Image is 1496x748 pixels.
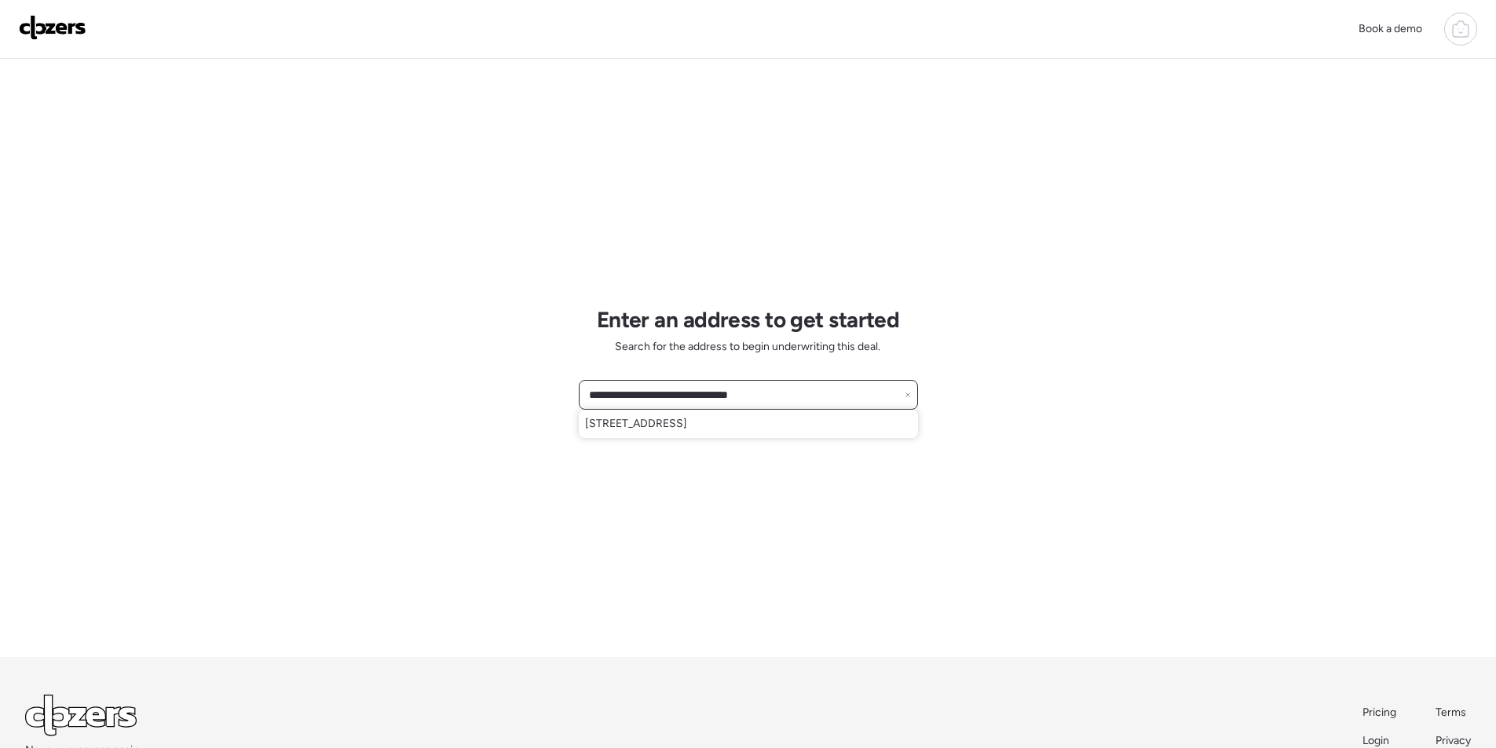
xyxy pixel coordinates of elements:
span: Search for the address to begin underwriting this deal. [615,339,880,355]
img: Logo [19,15,86,40]
span: Pricing [1362,706,1396,719]
img: Logo Light [25,695,137,736]
span: Book a demo [1359,22,1422,35]
span: Terms [1436,706,1466,719]
h1: Enter an address to get started [597,306,900,333]
span: [STREET_ADDRESS] [585,416,687,432]
a: Pricing [1362,705,1398,721]
span: Privacy [1436,734,1471,747]
span: Login [1362,734,1389,747]
a: Terms [1436,705,1471,721]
